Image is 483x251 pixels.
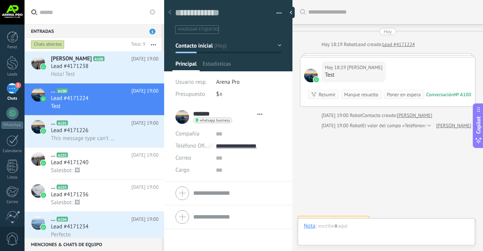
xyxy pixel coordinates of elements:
div: Compañía [175,128,210,140]
span: [PERSON_NAME] [51,55,92,63]
a: avataricon...A103[DATE] 19:00Lead #4171236Salesbot: 🖼 [25,180,164,211]
span: Robot [344,41,356,48]
a: avataricon[PERSON_NAME]A108[DATE] 19:00Lead #4171238Hola! Test [25,51,164,83]
span: [DATE] 19:00 [131,216,158,223]
span: Presupuesto [175,91,205,98]
span: Teléfono Oficina [175,142,215,149]
span: A103 [57,185,68,189]
div: [DATE] 19:00 [321,112,350,119]
span: Eugenio [304,69,318,82]
div: Hoy [384,28,392,35]
span: 5 [149,29,155,34]
div: WhatsApp [2,122,23,129]
span: Usuario resp. [175,79,207,86]
div: Correo [2,200,23,205]
div: Resumir [318,91,335,98]
button: Más [145,38,162,51]
div: Hoy 18:19 [325,64,347,71]
div: Ocultar [287,7,295,18]
span: 0 [473,217,475,224]
span: Correo [175,154,191,162]
a: avataricon...A104[DATE] 19:00Lead #4171234Perfecto [25,212,164,243]
span: [DATE] 19:00 [131,151,158,159]
a: avataricon...A101[DATE] 19:00Lead #4171226This message type can’t be displayed because it’s not s... [25,115,164,147]
img: icon [41,96,46,102]
img: icon [41,225,46,230]
span: [DATE] 19:00 [131,87,158,95]
div: Panel [2,45,23,50]
span: Cargo [175,167,189,173]
span: A104 [57,217,68,222]
span: whatsapp business [200,119,230,122]
div: Total: 9 [128,41,145,48]
span: Salesbot: 🖼 [51,167,80,174]
span: [DATE] 19:00 [131,55,158,63]
span: Arena Pro [216,79,240,86]
span: Copilot [475,116,482,134]
span: Robot [350,112,362,119]
a: [PERSON_NAME] [436,122,471,129]
span: Lead #4171236 [51,191,88,199]
div: Conversación [426,91,454,98]
button: Teléfono Oficina [175,140,210,152]
span: 5 [15,82,21,88]
span: A100 [57,88,68,93]
span: ... [51,151,55,159]
div: Cargo [175,164,210,176]
span: Principal [175,60,197,71]
div: Poner en espera [387,91,420,98]
div: $ [216,88,281,100]
span: Crear una [343,217,363,224]
span: Estadísticas [203,60,231,71]
span: A108 [93,56,104,61]
div: Chats [2,96,23,101]
span: El valor del campo «Teléfono» [362,122,425,129]
div: Lead creado: [356,41,383,48]
span: Lead #4171240 [51,159,88,166]
div: Usuario resp. [175,76,211,88]
div: No hay tareas. [313,217,363,224]
span: ... [51,87,55,95]
a: [PERSON_NAME] [397,112,432,119]
span: [DATE] 19:00 [131,183,158,191]
div: Calendario [2,149,23,154]
div: Entradas [25,24,162,38]
img: waba.svg [314,77,319,82]
div: Marque resuelto [344,91,378,98]
span: #agregar etiquetas [178,27,218,32]
span: Lead #4171234 [51,223,88,231]
span: Salesbot: 🖼 [51,199,80,206]
a: avataricon...A102[DATE] 19:00Lead #4171240Salesbot: 🖼 [25,148,164,179]
span: Robot [350,122,362,129]
div: [DATE] 19:00 [321,122,350,129]
div: Menciones & Chats de equipo [25,237,162,251]
div: Hoy 18:19 [321,41,344,48]
div: Test [325,71,382,79]
a: Participantes:0 [445,217,475,224]
span: A101 [57,120,68,125]
a: Lead #4171224 [382,41,415,48]
span: : [315,222,317,230]
img: icon [41,160,46,166]
button: Correo [175,152,191,164]
span: Hola! Test [51,71,75,78]
span: This message type can’t be displayed because it’s not supported yet. [51,135,117,142]
span: ... [51,183,55,191]
span: [DATE] 19:00 [131,119,158,127]
span: A102 [57,152,68,157]
img: icon [41,128,46,134]
span: Lead #4171224 [51,95,88,102]
span: Lead #4171226 [51,127,88,134]
a: avataricon...A100[DATE] 19:00Lead #4171224Test [25,83,164,115]
span: Eugenio [347,64,382,71]
div: Chats abiertos [31,40,65,49]
div: Presupuesto [175,88,211,100]
img: icon [41,192,46,198]
div: Listas [2,175,23,180]
img: icon [41,64,46,69]
span: Test [51,103,60,110]
span: Perfecto [51,231,71,238]
div: Contacto creado: [362,112,397,119]
div: Leads [2,72,23,77]
span: ... [51,119,55,127]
